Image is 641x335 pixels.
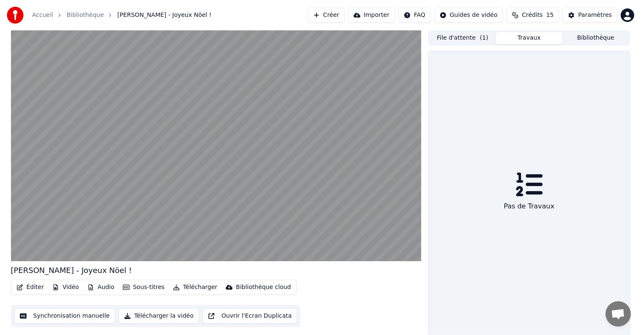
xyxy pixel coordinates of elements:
[500,198,558,215] div: Pas de Travaux
[119,308,199,324] button: Télécharger la vidéo
[7,7,24,24] img: youka
[236,283,291,292] div: Bibliothèque cloud
[308,8,345,23] button: Créer
[32,11,211,19] nav: breadcrumb
[522,11,543,19] span: Crédits
[348,8,395,23] button: Importer
[11,265,132,276] div: [PERSON_NAME] - Joyeux Nöel !
[606,301,631,327] div: Ouvrir le chat
[398,8,431,23] button: FAQ
[563,32,629,44] button: Bibliothèque
[203,308,298,324] button: Ouvrir l'Ecran Duplicata
[84,281,118,293] button: Audio
[429,32,496,44] button: File d'attente
[32,11,53,19] a: Accueil
[49,281,82,293] button: Vidéo
[117,11,211,19] span: [PERSON_NAME] - Joyeux Nöel !
[434,8,503,23] button: Guides de vidéo
[496,32,563,44] button: Travaux
[119,281,168,293] button: Sous-titres
[13,281,47,293] button: Éditer
[480,34,488,42] span: ( 1 )
[506,8,559,23] button: Crédits15
[14,308,116,324] button: Synchronisation manuelle
[546,11,554,19] span: 15
[170,281,221,293] button: Télécharger
[563,8,617,23] button: Paramètres
[578,11,612,19] div: Paramètres
[67,11,104,19] a: Bibliothèque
